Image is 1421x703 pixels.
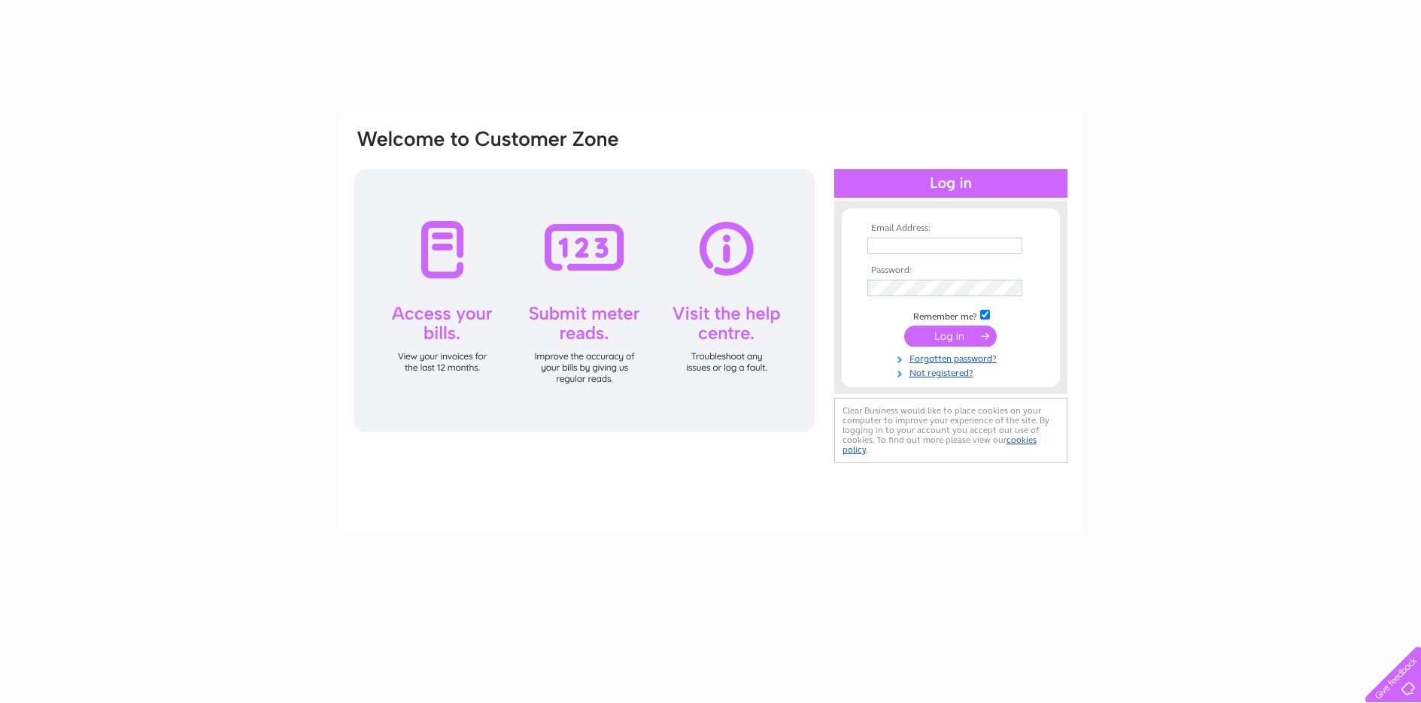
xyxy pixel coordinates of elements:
[843,435,1037,455] a: cookies policy
[904,326,997,347] input: Submit
[834,398,1067,463] div: Clear Business would like to place cookies on your computer to improve your experience of the sit...
[864,308,1038,323] td: Remember me?
[864,265,1038,276] th: Password:
[864,223,1038,234] th: Email Address:
[867,350,1038,365] a: Forgotten password?
[867,365,1038,379] a: Not registered?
